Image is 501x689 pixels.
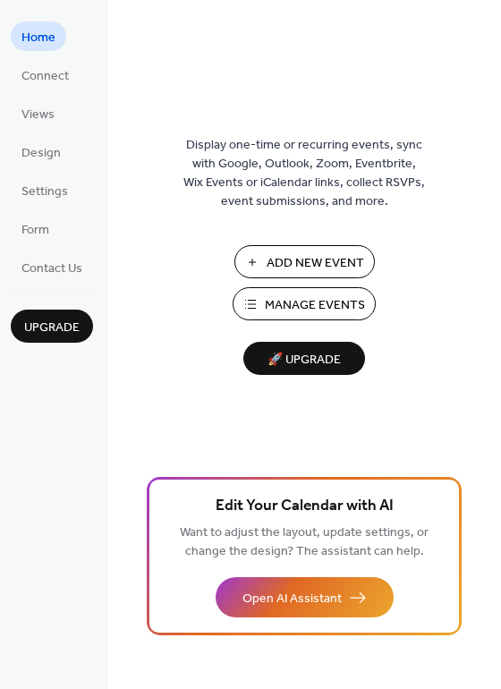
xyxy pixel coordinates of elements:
[21,259,82,278] span: Contact Us
[216,577,394,617] button: Open AI Assistant
[234,245,375,278] button: Add New Event
[11,214,60,243] a: Form
[11,175,79,205] a: Settings
[24,319,80,337] span: Upgrade
[242,590,342,608] span: Open AI Assistant
[11,60,80,89] a: Connect
[21,106,55,124] span: Views
[11,21,66,51] a: Home
[11,252,93,282] a: Contact Us
[233,287,376,320] button: Manage Events
[243,342,365,375] button: 🚀 Upgrade
[11,98,65,128] a: Views
[21,144,61,163] span: Design
[11,310,93,343] button: Upgrade
[254,348,354,372] span: 🚀 Upgrade
[267,254,364,273] span: Add New Event
[183,136,425,211] span: Display one-time or recurring events, sync with Google, Outlook, Zoom, Eventbrite, Wix Events or ...
[21,221,49,240] span: Form
[180,521,429,564] span: Want to adjust the layout, update settings, or change the design? The assistant can help.
[11,137,72,166] a: Design
[21,29,55,47] span: Home
[21,183,68,201] span: Settings
[216,494,394,519] span: Edit Your Calendar with AI
[265,296,365,315] span: Manage Events
[21,67,69,86] span: Connect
